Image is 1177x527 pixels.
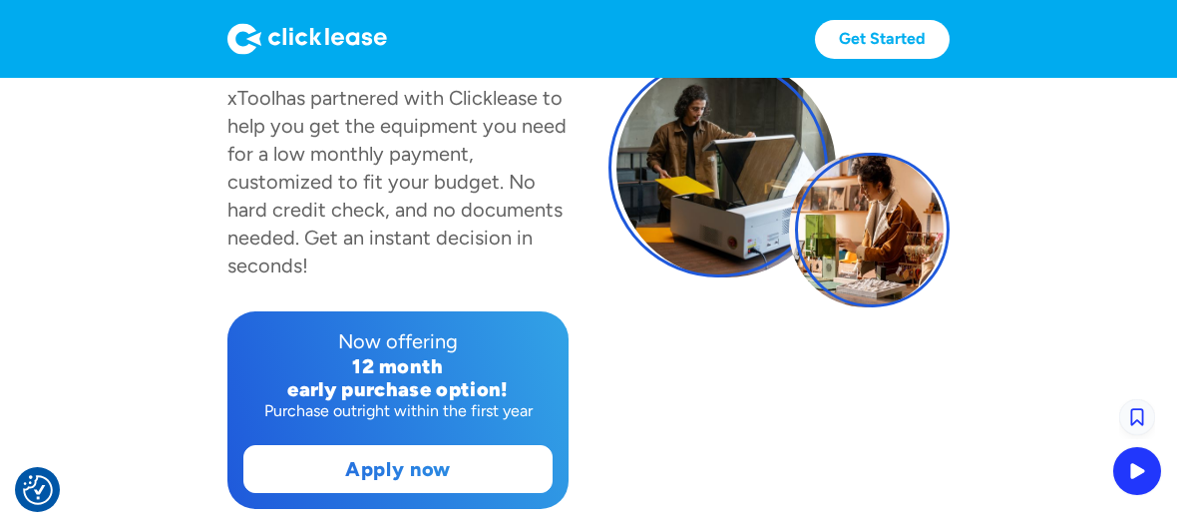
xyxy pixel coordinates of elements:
div: early purchase option! [243,378,553,401]
a: Get Started [815,20,950,59]
img: Revisit consent button [23,475,53,505]
div: xTool [227,86,275,110]
div: Now offering [243,327,553,355]
div: 12 month [243,355,553,378]
img: Logo [227,23,387,55]
div: Purchase outright within the first year [243,401,553,421]
a: Apply now [244,446,552,492]
button: Consent Preferences [23,475,53,505]
div: has partnered with Clicklease to help you get the equipment you need for a low monthly payment, c... [227,86,567,277]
